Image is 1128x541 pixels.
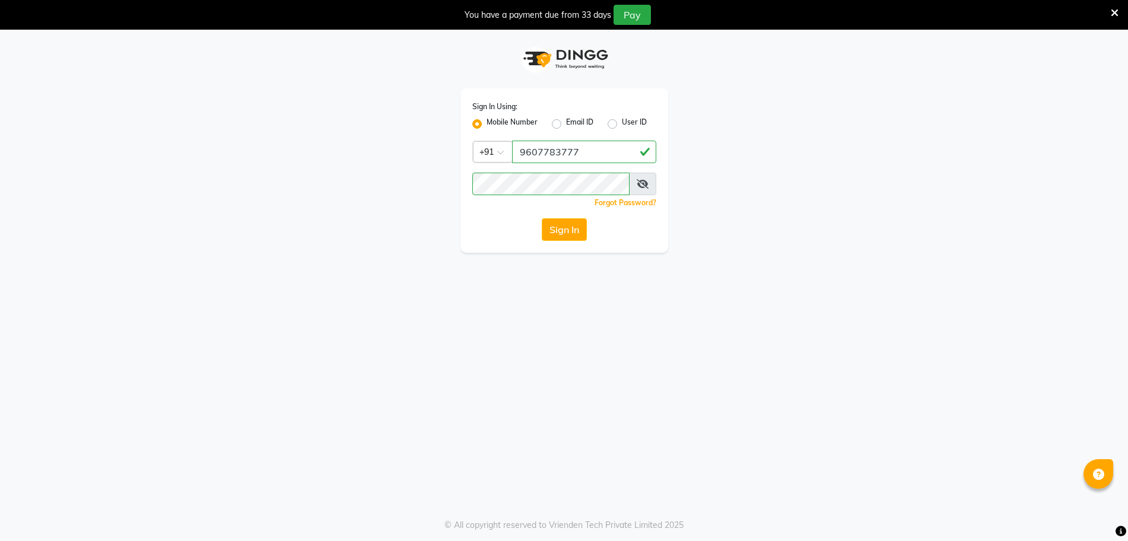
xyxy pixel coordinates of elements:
label: Email ID [566,117,593,131]
label: Mobile Number [487,117,538,131]
a: Forgot Password? [595,198,656,207]
button: Sign In [542,218,587,241]
button: Pay [614,5,651,25]
label: User ID [622,117,647,131]
input: Username [472,173,630,195]
label: Sign In Using: [472,101,517,112]
div: You have a payment due from 33 days [465,9,611,21]
img: logo1.svg [517,42,612,77]
input: Username [512,141,656,163]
